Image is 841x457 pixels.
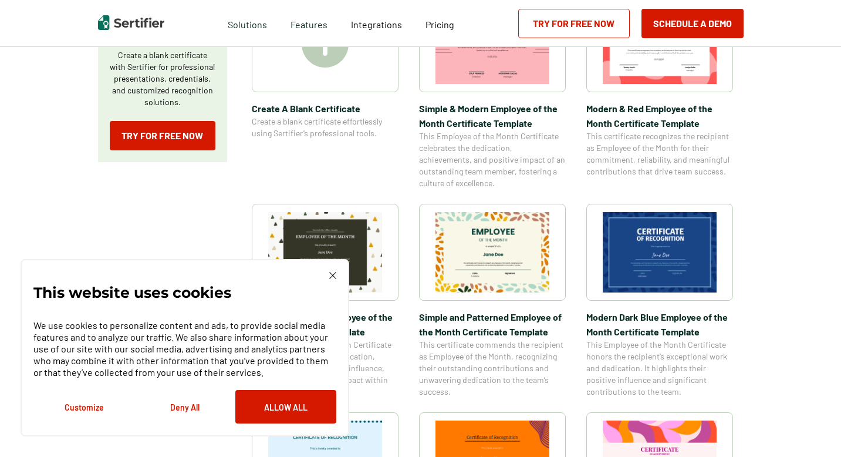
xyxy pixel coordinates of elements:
[586,310,733,339] span: Modern Dark Blue Employee of the Month Certificate Template
[235,390,336,424] button: Allow All
[329,272,336,279] img: Cookie Popup Close
[419,204,566,398] a: Simple and Patterned Employee of the Month Certificate TemplateSimple and Patterned Employee of t...
[419,310,566,339] span: Simple and Patterned Employee of the Month Certificate Template
[110,121,215,150] a: Try for Free Now
[603,212,717,293] img: Modern Dark Blue Employee of the Month Certificate Template
[586,204,733,398] a: Modern Dark Blue Employee of the Month Certificate TemplateModern Dark Blue Employee of the Month...
[33,320,336,378] p: We use cookies to personalize content and ads, to provide social media features and to analyze ou...
[586,130,733,177] span: This certificate recognizes the recipient as Employee of the Month for their commitment, reliabil...
[419,130,566,189] span: This Employee of the Month Certificate celebrates the dedication, achievements, and positive impa...
[252,101,398,116] span: Create A Blank Certificate
[33,390,134,424] button: Customize
[419,339,566,398] span: This certificate commends the recipient as Employee of the Month, recognizing their outstanding c...
[268,212,382,293] img: Simple & Colorful Employee of the Month Certificate Template
[419,101,566,130] span: Simple & Modern Employee of the Month Certificate Template
[134,390,235,424] button: Deny All
[586,339,733,398] span: This Employee of the Month Certificate honors the recipient’s exceptional work and dedication. It...
[110,49,215,108] p: Create a blank certificate with Sertifier for professional presentations, credentials, and custom...
[351,16,402,31] a: Integrations
[425,19,454,30] span: Pricing
[252,116,398,139] span: Create a blank certificate effortlessly using Sertifier’s professional tools.
[291,16,327,31] span: Features
[435,212,549,293] img: Simple and Patterned Employee of the Month Certificate Template
[98,15,164,30] img: Sertifier | Digital Credentialing Platform
[351,19,402,30] span: Integrations
[33,287,231,298] p: This website uses cookies
[252,204,398,398] a: Simple & Colorful Employee of the Month Certificate TemplateSimple & Colorful Employee of the Mon...
[586,101,733,130] span: Modern & Red Employee of the Month Certificate Template
[518,9,630,38] a: Try for Free Now
[641,9,744,38] button: Schedule a Demo
[425,16,454,31] a: Pricing
[228,16,267,31] span: Solutions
